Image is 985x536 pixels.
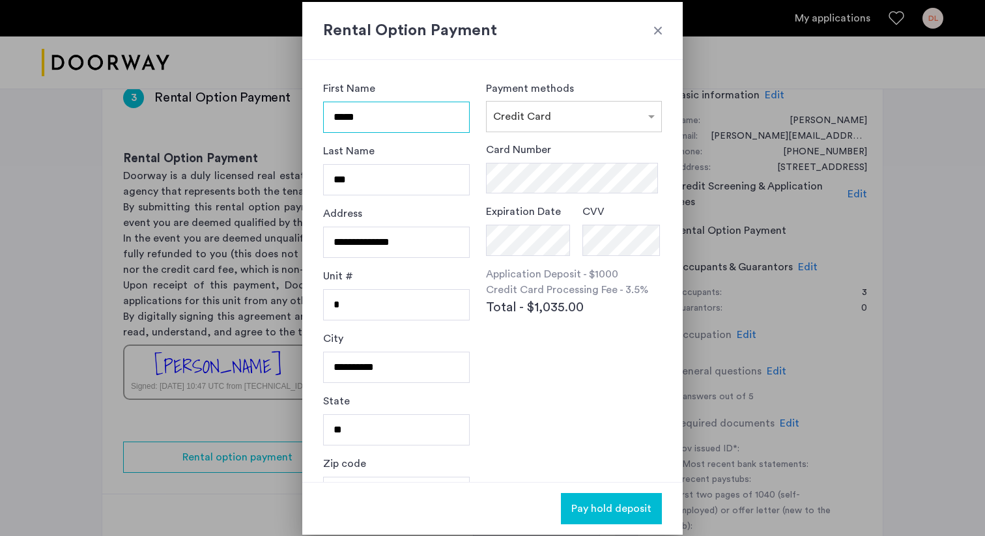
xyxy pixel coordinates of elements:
label: City [323,331,343,346]
span: Pay hold deposit [571,501,651,516]
label: State [323,393,350,409]
button: button [561,493,662,524]
h2: Rental Option Payment [323,19,662,42]
span: Credit Card [493,111,551,122]
label: First Name [323,81,375,96]
label: Last Name [323,143,375,159]
label: Unit # [323,268,353,284]
label: Card Number [486,142,551,158]
label: Zip code [323,456,366,472]
p: Application Deposit - $1000 [486,266,662,282]
span: Total - $1,035.00 [486,298,584,317]
label: CVV [582,204,605,219]
label: Expiration Date [486,204,561,219]
label: Address [323,206,362,221]
p: Credit Card Processing Fee - 3.5% [486,282,662,298]
label: Payment methods [486,83,574,94]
